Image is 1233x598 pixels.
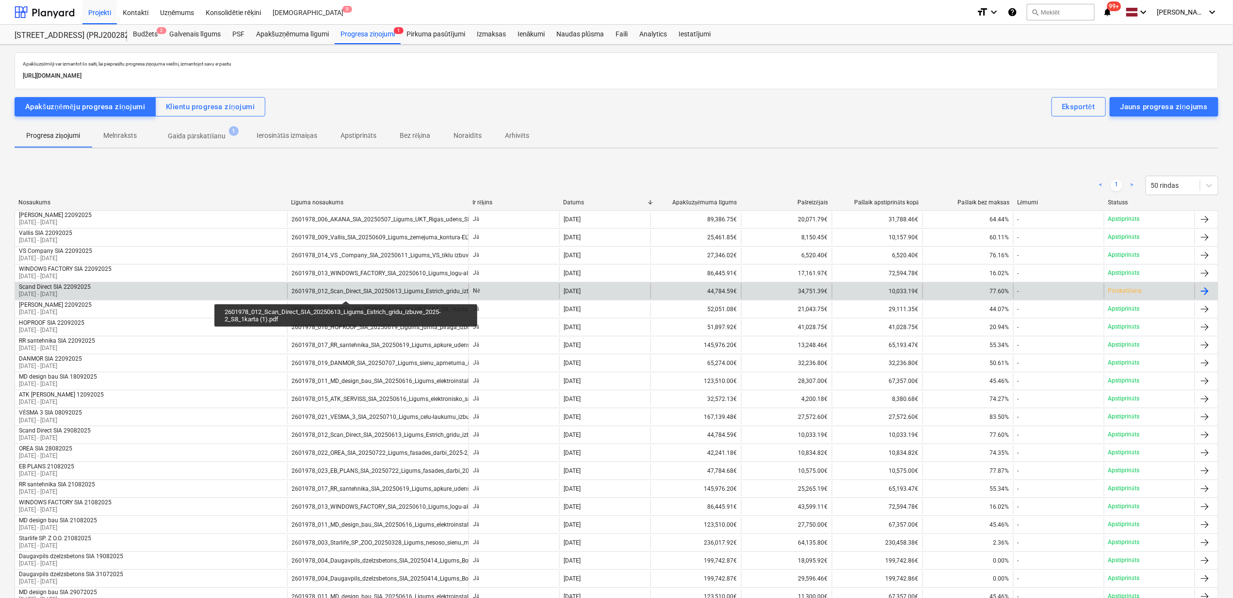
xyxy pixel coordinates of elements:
[469,535,559,550] div: Jā
[292,234,563,241] div: 2601978_009_Vallis_SIA_20250609_Ligums_zemejuma_kontura-ELT_teritorija_2025-2_S8_1karta (1).pdf
[19,319,84,326] div: HOPROOF SIA 22092025
[19,373,97,380] div: MD design bau SIA 18092025
[19,362,82,370] p: [DATE] - [DATE]
[469,301,559,317] div: Jā
[19,391,104,398] div: ATK [PERSON_NAME] 12092025
[19,212,92,218] div: [PERSON_NAME] 22092025
[1018,378,1019,384] div: -
[19,254,92,263] p: [DATE] - [DATE]
[335,25,401,44] div: Progresa ziņojumi
[1018,234,1019,241] div: -
[650,266,741,281] div: 86,445.91€
[673,25,716,44] div: Iestatījumi
[650,409,741,425] div: 167,139.48€
[926,199,1009,206] div: Pašlaik bez maksas
[650,571,741,586] div: 199,742.87€
[1018,503,1019,510] div: -
[227,25,250,44] div: PSF
[832,391,923,407] div: 8,380.68€
[1027,4,1095,20] button: Meklēt
[564,503,581,510] div: [DATE]
[469,517,559,532] div: Jā
[292,270,624,277] div: 2601978_013_WINDOWS_FACTORY_SIA_20250610_Ligums_logu-aluminija_durvju_piegade-montaza_2025-2_S8_1...
[1108,269,1139,277] p: Apstiprināts
[1108,395,1139,403] p: Apstiprināts
[1108,431,1139,439] p: Apstiprināts
[832,301,923,317] div: 29,111.35€
[292,503,624,510] div: 2601978_013_WINDOWS_FACTORY_SIA_20250610_Ligums_logu-aluminija_durvju_piegade-montaza_2025-2_S8_1...
[292,306,487,313] div: 2601978_007_AKANA_SIA_20250514_Ligums_UKT_LKT_S8_1karta (1).pdf
[1062,100,1095,113] div: Eksportēt
[990,270,1009,277] span: 16.02%
[1018,449,1019,456] div: -
[291,199,465,206] div: Līguma nosaukums
[469,571,559,586] div: Jā
[19,542,91,550] p: [DATE] - [DATE]
[650,499,741,515] div: 86,445.91€
[19,416,82,425] p: [DATE] - [DATE]
[155,97,265,116] button: Klientu progresa ziņojumi
[650,319,741,335] div: 51,897.92€
[127,25,163,44] div: Budžets
[564,539,581,546] div: [DATE]
[836,199,919,206] div: Pašlaik apstiprināts kopā
[19,218,92,227] p: [DATE] - [DATE]
[127,25,163,44] a: Budžets2
[633,25,673,44] div: Analytics
[257,131,317,141] p: Ierosinātās izmaiņas
[292,557,597,564] div: 2601978_004_Daugavpils_dzelzsbetons_SIA_20250414_Ligums_Bonava Latvija_[DATE]_S8_1.karta_VG_KK_Co...
[564,432,581,438] div: [DATE]
[26,131,80,141] p: Progresa ziņojumi
[25,100,145,113] div: Apakšuzņēmēju progresa ziņojumi
[650,427,741,443] div: 44,784.59€
[650,517,741,532] div: 123,510.00€
[401,25,471,44] a: Pirkuma pasūtījumi
[990,306,1009,313] span: 44.07%
[650,535,741,550] div: 236,017.92€
[469,445,559,461] div: Jā
[1108,484,1139,493] p: Apstiprināts
[250,25,335,44] div: Apakšuzņēmuma līgumi
[19,290,91,299] p: [DATE] - [DATE]
[551,25,610,44] div: Naudas plūsma
[564,288,581,295] div: [DATE]
[990,432,1009,438] span: 77.60%
[19,434,91,442] p: [DATE] - [DATE]
[19,409,82,416] div: VĒSMA 3 SIA 08092025
[741,517,832,532] div: 27,750.00€
[1108,251,1139,259] p: Apstiprināts
[18,199,283,206] div: Nosaukums
[23,71,1210,81] p: [URL][DOMAIN_NAME]
[469,230,559,245] div: Jā
[832,463,923,479] div: 10,575.00€
[469,553,559,568] div: Jā
[1018,521,1019,528] div: -
[400,131,430,141] p: Bez rēķina
[650,355,741,371] div: 65,274.00€
[990,378,1009,384] span: 45.46%
[19,272,112,281] p: [DATE] - [DATE]
[512,25,551,44] div: Ienākumi
[650,553,741,568] div: 199,742.87€
[650,248,741,263] div: 27,346.02€
[15,31,115,41] div: [STREET_ADDRESS] (PRJ2002826) 2601978
[741,283,832,299] div: 34,751.39€
[741,337,832,353] div: 13,248.46€
[832,283,923,299] div: 10,033.19€
[19,535,91,542] div: Starlife SP. Z O.O. 21082025
[741,445,832,461] div: 10,834.82€
[650,445,741,461] div: 42,241.18€
[832,266,923,281] div: 72,594.78€
[832,355,923,371] div: 32,236.80€
[19,326,84,334] p: [DATE] - [DATE]
[832,230,923,245] div: 10,157.90€
[1108,199,1191,206] div: Statuss
[990,396,1009,402] span: 74.27%
[1095,180,1107,191] a: Previous page
[292,342,610,349] div: 2601978_017_RR_santehnika_SIA_20250619_Ligums_apkure_udens_kanalizacija_siltummezgls_2025-2_S8_1k...
[1108,341,1139,349] p: Apstiprināts
[1018,199,1101,206] div: Lēmumi
[564,396,581,402] div: [DATE]
[832,319,923,335] div: 41,028.75€
[292,521,572,528] div: 2601978_011_MD_design_bau_SIA_20250616_Ligums_elektroinstalaciju_izbuve2_2025-2_S8_1karta (1).pdf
